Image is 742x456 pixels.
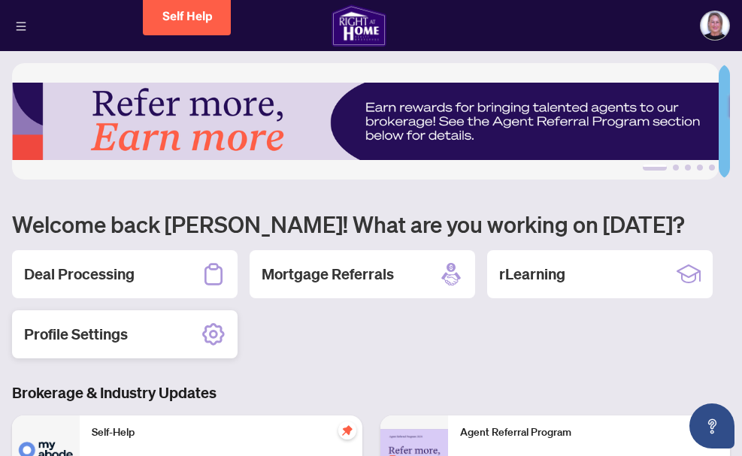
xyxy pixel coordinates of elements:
[262,264,394,285] h2: Mortgage Referrals
[701,11,729,40] img: Profile Icon
[697,165,703,171] button: 4
[643,165,667,171] button: 1
[92,424,350,441] p: Self-Help
[24,324,128,345] h2: Profile Settings
[12,382,730,403] h3: Brokerage & Industry Updates
[338,421,356,439] span: pushpin
[499,264,565,285] h2: rLearning
[709,165,715,171] button: 5
[685,165,691,171] button: 3
[673,165,679,171] button: 2
[689,403,734,448] button: Open asap
[16,21,26,32] span: menu
[24,264,135,285] h2: Deal Processing
[460,424,719,441] p: Agent Referral Program
[12,210,730,238] h1: Welcome back [PERSON_NAME]! What are you working on [DATE]?
[162,9,213,23] span: Self Help
[332,5,386,47] img: logo
[12,63,719,180] img: Slide 0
